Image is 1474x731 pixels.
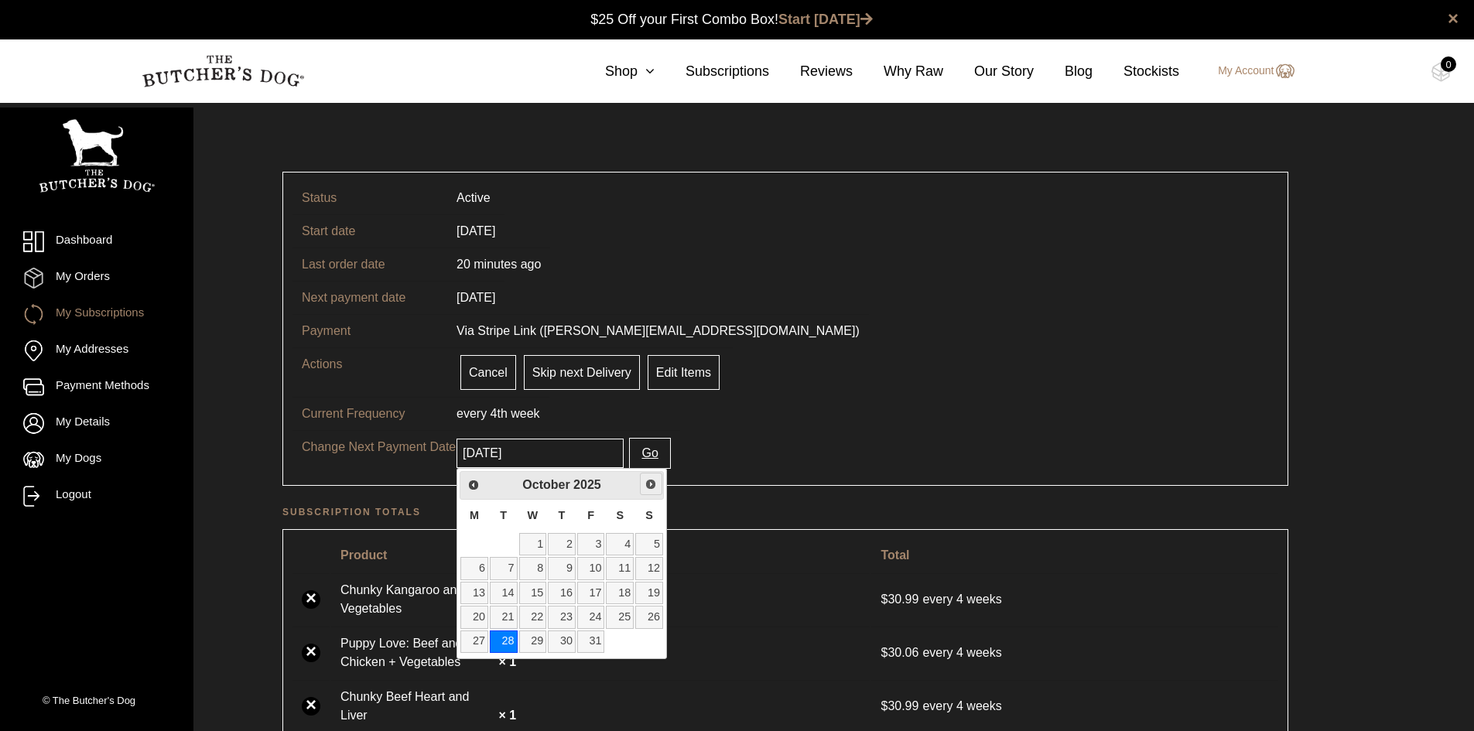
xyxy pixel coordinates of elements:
[635,582,663,604] a: 19
[23,377,170,398] a: Payment Methods
[522,478,569,491] span: October
[302,438,457,456] p: Change Next Payment Date
[292,248,447,281] td: Last order date
[881,699,922,712] span: 30.99
[881,699,887,712] span: $
[302,644,320,662] a: ×
[548,606,576,628] a: 23
[1202,62,1294,80] a: My Account
[519,582,547,604] a: 15
[490,582,518,604] a: 14
[39,119,155,193] img: TBD_Portrait_Logo_White.png
[573,478,601,491] span: 2025
[635,606,663,628] a: 26
[340,634,495,671] a: Puppy Love: Beef and Chicken + Vegetables
[587,509,594,521] span: Friday
[490,557,518,579] a: 7
[460,606,488,628] a: 20
[645,509,653,521] span: Sunday
[606,606,634,628] a: 25
[340,581,495,618] a: Chunky Kangaroo and Vegetables
[498,709,516,722] strong: × 1
[881,646,922,659] span: 30.06
[447,248,550,281] td: 20 minutes ago
[460,582,488,604] a: 13
[292,214,447,248] td: Start date
[606,533,634,555] a: 4
[490,630,518,653] a: 28
[460,557,488,579] a: 6
[548,582,576,604] a: 16
[23,231,170,252] a: Dashboard
[606,557,634,579] a: 11
[447,214,504,248] td: [DATE]
[498,655,516,668] strong: × 1
[629,438,670,469] button: Go
[943,61,1034,82] a: Our Story
[655,61,769,82] a: Subscriptions
[490,606,518,628] a: 21
[500,509,507,521] span: Tuesday
[331,539,870,572] th: Product
[519,533,547,555] a: 1
[881,646,887,659] span: $
[648,355,720,390] a: Edit Items
[511,407,539,420] span: week
[577,606,605,628] a: 24
[460,630,488,653] a: 27
[640,473,662,495] a: Next
[519,557,547,579] a: 8
[292,182,447,214] td: Status
[548,533,576,555] a: 2
[470,509,479,521] span: Monday
[282,504,1288,520] h2: Subscription totals
[292,281,447,314] td: Next payment date
[462,473,484,496] a: Previous
[302,590,320,609] a: ×
[577,630,605,653] a: 31
[559,509,566,521] span: Thursday
[853,61,943,82] a: Why Raw
[645,478,657,490] span: Next
[528,509,539,521] span: Wednesday
[1034,61,1093,82] a: Blog
[467,479,480,491] span: Previous
[302,405,457,423] p: Current Frequency
[23,486,170,507] a: Logout
[871,627,1278,678] td: every 4 weeks
[871,573,1278,625] td: every 4 weeks
[23,449,170,470] a: My Dogs
[340,688,495,725] a: Chunky Beef Heart and Liver
[635,557,663,579] a: 12
[548,630,576,653] a: 30
[447,281,504,314] td: [DATE]
[778,12,873,27] a: Start [DATE]
[23,304,170,325] a: My Subscriptions
[577,557,605,579] a: 10
[616,509,624,521] span: Saturday
[1441,56,1456,72] div: 0
[23,340,170,361] a: My Addresses
[548,557,576,579] a: 9
[292,314,447,347] td: Payment
[23,268,170,289] a: My Orders
[577,533,605,555] a: 3
[871,539,1278,572] th: Total
[881,593,887,606] span: $
[606,582,634,604] a: 18
[460,355,516,390] a: Cancel
[577,582,605,604] a: 17
[519,630,547,653] a: 29
[881,593,922,606] span: 30.99
[769,61,853,82] a: Reviews
[1093,61,1179,82] a: Stockists
[302,697,320,716] a: ×
[457,324,860,337] span: Via Stripe Link ([PERSON_NAME][EMAIL_ADDRESS][DOMAIN_NAME])
[457,407,508,420] span: every 4th
[23,413,170,434] a: My Details
[447,182,500,214] td: Active
[1448,9,1459,28] a: close
[292,347,447,397] td: Actions
[574,61,655,82] a: Shop
[524,355,640,390] a: Skip next Delivery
